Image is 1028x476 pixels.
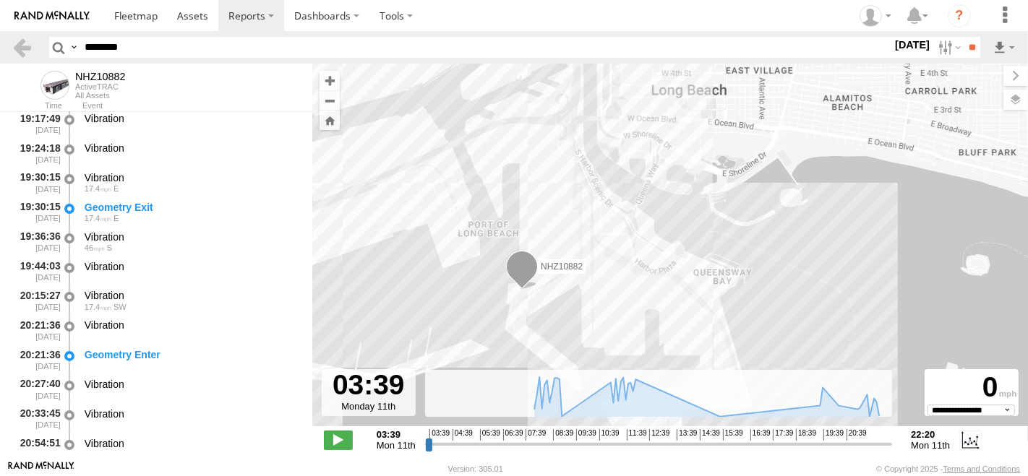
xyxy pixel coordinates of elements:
[796,429,816,441] span: 18:39
[854,5,896,27] div: Zulema McIntosch
[12,376,62,402] div: 20:27:40 [DATE]
[12,287,62,314] div: 20:15:27 [DATE]
[429,429,450,441] span: 03:39
[503,429,523,441] span: 06:39
[12,139,62,166] div: 19:24:18 [DATE]
[85,112,299,125] div: Vibration
[113,214,119,222] span: Heading: 98
[12,405,62,432] div: 20:33:45 [DATE]
[85,260,299,273] div: Vibration
[75,91,126,100] div: All Assets
[876,464,1020,473] div: © Copyright 2025 -
[649,429,669,441] span: 12:39
[14,11,90,21] img: rand-logo.svg
[927,371,1016,404] div: 0
[12,258,62,285] div: 19:44:03 [DATE]
[911,440,950,451] span: Mon 11th Aug 2025
[85,319,299,332] div: Vibration
[68,37,80,58] label: Search Query
[480,429,500,441] span: 05:39
[12,103,62,110] div: Time
[773,429,793,441] span: 17:39
[526,429,546,441] span: 07:39
[12,111,62,137] div: 19:17:49 [DATE]
[85,289,299,302] div: Vibration
[320,90,340,111] button: Zoom out
[948,4,971,27] i: ?
[12,346,62,373] div: 20:21:36 [DATE]
[677,429,697,441] span: 13:39
[320,111,340,130] button: Zoom Home
[599,429,620,441] span: 10:39
[576,429,596,441] span: 09:39
[320,71,340,90] button: Zoom in
[85,184,111,193] span: 17.4
[892,37,933,53] label: [DATE]
[113,184,119,193] span: Heading: 98
[377,440,416,451] span: Mon 11th Aug 2025
[107,243,112,252] span: Heading: 179
[377,429,416,440] strong: 03:39
[750,429,771,441] span: 16:39
[12,37,33,58] a: Back to previous Page
[82,103,312,110] div: Event
[541,261,583,272] span: NHZ10882
[324,430,353,449] label: Play/Stop
[823,429,844,441] span: 19:39
[12,435,62,462] div: 20:54:51 [DATE]
[553,429,573,441] span: 08:39
[943,464,1020,473] a: Terms and Conditions
[85,214,111,222] span: 17.4
[12,199,62,225] div: 19:30:15 [DATE]
[85,348,299,361] div: Geometry Enter
[911,429,950,440] strong: 22:20
[448,464,503,473] div: Version: 305.01
[847,429,867,441] span: 20:39
[85,407,299,420] div: Vibration
[12,228,62,255] div: 19:36:36 [DATE]
[8,462,74,476] a: Visit our Website
[992,37,1016,58] label: Export results as...
[85,437,299,450] div: Vibration
[453,429,473,441] span: 04:39
[85,142,299,155] div: Vibration
[75,71,126,82] div: NHZ10882 - View Asset History
[700,429,720,441] span: 14:39
[85,171,299,184] div: Vibration
[12,317,62,344] div: 20:21:36 [DATE]
[75,82,126,91] div: ActiveTRAC
[85,378,299,391] div: Vibration
[85,303,111,311] span: 17.4
[12,169,62,196] div: 19:30:15 [DATE]
[933,37,964,58] label: Search Filter Options
[723,429,743,441] span: 15:39
[627,429,647,441] span: 11:39
[85,243,105,252] span: 46
[113,303,127,311] span: Heading: 204
[85,230,299,243] div: Vibration
[85,201,299,214] div: Geometry Exit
